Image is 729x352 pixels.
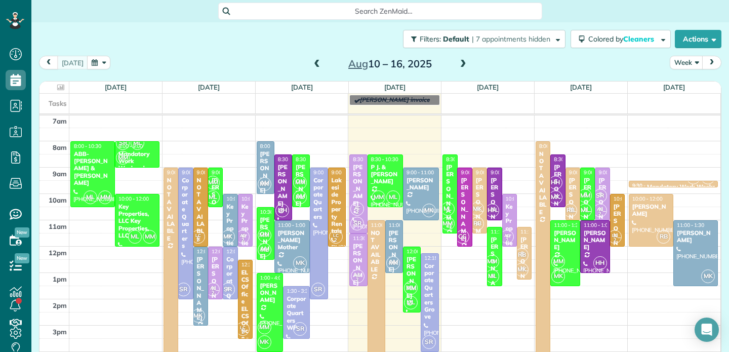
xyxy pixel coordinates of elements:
div: Corporate Quarters [181,177,190,250]
span: 1:00 - 4:00 [260,275,285,281]
h2: 10 – 16, 2025 [327,58,453,69]
span: HH [485,204,499,217]
span: 10:00 - 12:00 [614,195,644,202]
span: ML [441,202,455,216]
span: ML [206,190,220,204]
span: ML [258,243,271,257]
button: [DATE] [57,56,88,69]
div: [PERSON_NAME] [406,256,418,299]
span: 11:00 - 1:00 [584,222,611,228]
span: LC [195,232,201,238]
span: MM [206,176,220,189]
small: 2 [609,236,621,245]
span: LC [240,325,246,330]
button: Week [670,56,703,69]
span: Colored by [588,34,658,44]
div: [PERSON_NAME] [196,256,205,321]
span: 11:00 - 1:30 [677,222,704,228]
div: [PERSON_NAME] [632,203,670,218]
span: 8am [53,143,67,151]
button: next [702,56,721,69]
button: Filters: Default | 7 appointments hidden [403,30,565,48]
div: [PERSON_NAME] [490,177,499,242]
span: 11:15 - 1:15 [520,228,548,235]
div: NOT AVAILABLE [196,177,205,242]
div: [PERSON_NAME] [352,164,364,207]
div: [PERSON_NAME] [553,229,577,251]
span: MK [386,256,400,270]
a: [DATE] [291,83,313,91]
span: Cleaners [623,34,656,44]
div: [PERSON_NAME] [445,164,454,229]
span: MK [258,335,271,349]
span: 10:00 - 12:00 [632,195,663,202]
span: 12:30 - 3:30 [241,261,269,268]
span: 11am [49,222,67,230]
span: SR [221,283,235,296]
div: [PERSON_NAME] [676,229,715,244]
small: 2 [236,328,249,337]
span: 9:00 - 2:00 [182,169,206,176]
span: CC [456,230,469,244]
a: [DATE] [105,83,127,91]
div: [PERSON_NAME] [406,177,436,191]
div: Key Properties-B2B [505,203,514,268]
small: 2 [351,275,364,285]
span: SR [311,283,325,296]
span: MM [578,189,592,203]
div: [PERSON_NAME] [211,256,220,321]
span: SR [177,283,190,296]
div: [PERSON_NAME] & [PERSON_NAME] [598,177,606,315]
span: MK [422,204,436,217]
span: MM [258,321,271,334]
div: [PERSON_NAME] Mother [277,229,307,251]
span: 9:00 - 5:00 [167,169,191,176]
small: 2 [207,288,219,298]
span: 10:30 - 12:30 [260,209,291,215]
div: Corporate Quarters Grove [424,262,435,321]
a: Filters: Default | 7 appointments hidden [398,30,565,48]
a: [DATE] [384,83,406,91]
span: ML [578,204,592,217]
div: [PERSON_NAME] [260,150,271,194]
span: SR [593,189,607,203]
div: ABB- [PERSON_NAME] & [PERSON_NAME] [73,150,112,187]
div: [PERSON_NAME] [277,164,289,207]
span: 1pm [53,275,67,283]
span: ML [293,190,307,204]
span: MM [372,190,385,204]
div: [PERSON_NAME] [490,236,499,301]
span: 8:00 - 10:30 [74,143,101,149]
span: MM [404,281,418,295]
span: MK [470,202,484,216]
div: NOT AVAILABLE [167,177,175,242]
span: 11:30 - 1:30 [353,235,380,242]
span: SR [116,136,130,150]
span: 9:00 - 10:30 [212,169,239,176]
span: 12:00 - 2:00 [226,248,254,255]
span: | 7 appointments hidden [472,34,550,44]
span: 7am [53,117,67,125]
span: 9:00 - 11:00 [407,169,434,176]
div: Lakeside Property Rentals [331,177,343,235]
span: 1:30 - 3:30 [287,288,311,294]
span: MK [293,256,307,270]
div: [PERSON_NAME] [553,164,562,229]
div: [PERSON_NAME] [569,177,577,242]
span: ML [84,190,97,204]
span: 9:00 - 11:00 [491,169,518,176]
span: MK [701,269,715,283]
a: [DATE] [570,83,592,91]
span: 9:00 - 12:00 [461,169,488,176]
span: 11:00 - 5:00 [371,222,398,228]
span: MK [551,269,565,283]
span: HH [275,204,289,217]
span: ML [128,230,142,244]
div: [PERSON_NAME] [520,236,529,301]
span: ML [131,136,144,150]
span: 9:00 - 12:00 [197,169,224,176]
div: [PERSON_NAME] [475,177,484,242]
span: SR [293,322,307,336]
span: 8:30 - 10:30 [296,156,323,163]
span: AC [504,232,510,238]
